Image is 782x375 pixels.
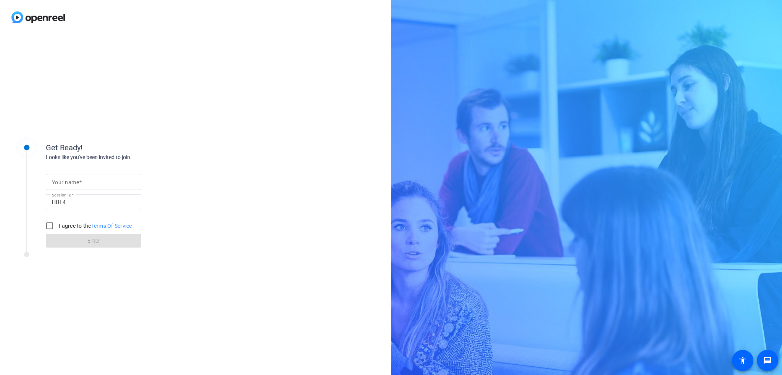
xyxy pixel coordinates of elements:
[46,142,199,153] div: Get Ready!
[738,356,747,365] mat-icon: accessibility
[46,153,199,161] div: Looks like you've been invited to join
[91,223,132,229] a: Terms Of Service
[52,179,79,185] mat-label: Your name
[52,193,71,197] mat-label: Session ID
[763,356,772,365] mat-icon: message
[57,222,132,230] label: I agree to the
